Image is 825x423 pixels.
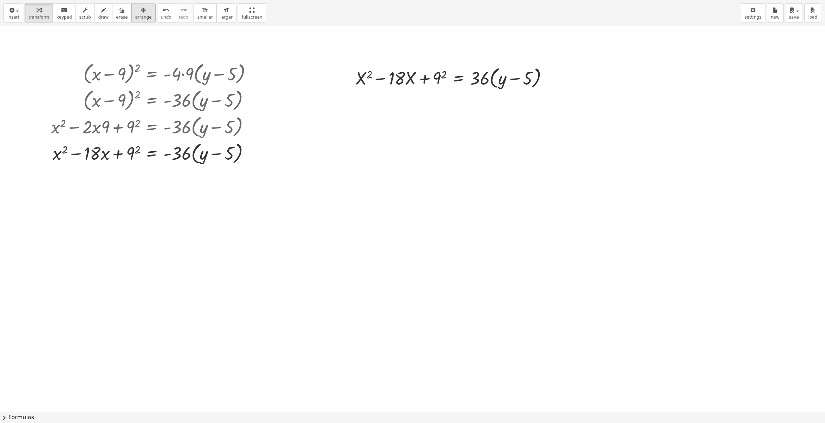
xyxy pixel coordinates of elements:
span: larger [220,15,233,20]
button: erase [112,4,131,22]
button: new [767,4,784,22]
i: undo [163,6,169,14]
i: keyboard [61,6,67,14]
button: keyboardkeypad [53,4,76,22]
span: undo [161,15,171,20]
button: transform [25,4,53,22]
span: new [771,15,780,20]
button: settings [741,4,766,22]
span: fullscreen [242,15,262,20]
span: keypad [57,15,72,20]
span: redo [179,15,188,20]
button: save [785,4,803,22]
button: scrub [76,4,95,22]
button: format_sizesmaller [194,4,217,22]
i: format_size [223,6,230,14]
span: load [808,15,818,20]
span: transform [28,15,49,20]
span: insert [7,15,19,20]
i: format_size [202,6,208,14]
button: fullscreen [238,4,266,22]
button: format_sizelarger [216,4,236,22]
span: smaller [197,15,213,20]
span: settings [745,15,762,20]
button: arrange [131,4,156,22]
span: scrub [79,15,91,20]
button: draw [95,4,113,22]
span: save [789,15,799,20]
span: erase [116,15,128,20]
button: insert [4,4,23,22]
button: undoundo [157,4,175,22]
span: draw [98,15,109,20]
button: load [805,4,821,22]
span: arrange [135,15,152,20]
i: redo [180,6,187,14]
button: redoredo [175,4,192,22]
